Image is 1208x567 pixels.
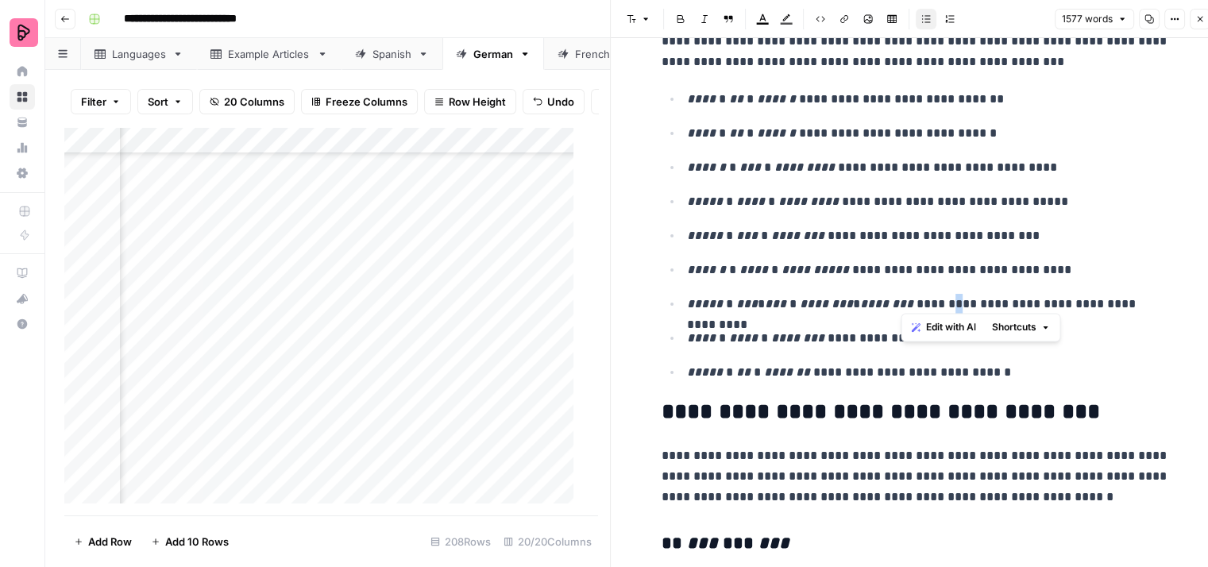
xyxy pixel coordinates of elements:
a: AirOps Academy [10,260,35,286]
button: Add 10 Rows [141,529,238,554]
span: Undo [547,94,574,110]
div: German [473,46,513,62]
span: Edit with AI [925,320,975,334]
img: Preply Logo [10,18,38,47]
a: German [442,38,544,70]
span: Add Row [88,534,132,550]
div: French [575,46,611,62]
a: Usage [10,135,35,160]
span: Shortcuts [991,320,1036,334]
span: Row Height [449,94,506,110]
a: Your Data [10,110,35,135]
button: Sort [137,89,193,114]
a: Spanish [342,38,442,70]
div: What's new? [10,287,34,310]
button: Add Row [64,529,141,554]
button: Help + Support [10,311,35,337]
div: 208 Rows [424,529,497,554]
button: Filter [71,89,131,114]
a: Languages [81,38,197,70]
button: 20 Columns [199,89,295,114]
button: 1577 words [1055,9,1134,29]
button: Undo [523,89,585,114]
button: Row Height [424,89,516,114]
div: Example Articles [228,46,311,62]
a: Home [10,59,35,84]
a: Settings [10,160,35,186]
button: What's new? [10,286,35,311]
button: Workspace: Preply [10,13,35,52]
div: Spanish [372,46,411,62]
span: Add 10 Rows [165,534,229,550]
span: 1577 words [1062,12,1113,26]
a: Example Articles [197,38,342,70]
div: Languages [112,46,166,62]
button: Freeze Columns [301,89,418,114]
span: Sort [148,94,168,110]
a: French [544,38,642,70]
div: 20/20 Columns [497,529,598,554]
span: Filter [81,94,106,110]
a: Browse [10,84,35,110]
button: Edit with AI [905,317,982,337]
span: Freeze Columns [326,94,407,110]
span: 20 Columns [224,94,284,110]
button: Shortcuts [985,317,1056,337]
